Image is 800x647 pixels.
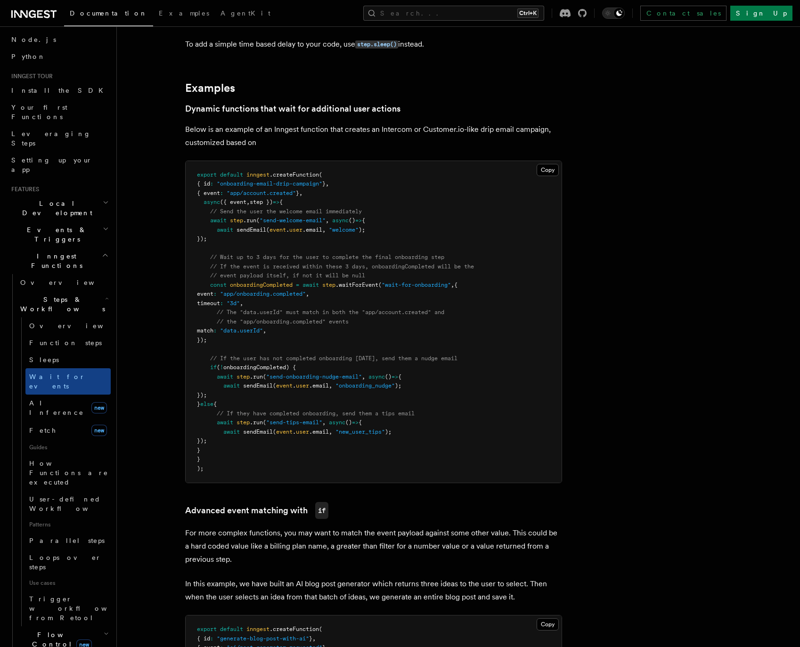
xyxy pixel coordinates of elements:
span: onboardingCompleted) { [223,364,296,371]
a: Dynamic functions that wait for additional user actions [185,102,400,115]
a: Sleeps [25,351,111,368]
span: Features [8,186,39,193]
span: , [326,217,329,224]
a: Trigger workflows from Retool [25,590,111,626]
a: Loops over steps [25,549,111,575]
span: } [197,401,200,407]
span: { [279,199,283,205]
button: Events & Triggers [8,221,111,248]
span: "app/onboarding.completed" [220,291,306,297]
span: export [197,171,217,178]
span: User-defined Workflows [29,495,114,512]
span: event [276,429,293,435]
span: Setting up your app [11,156,92,173]
span: "onboarding-email-drip-campaign" [217,180,322,187]
span: Inngest tour [8,73,53,80]
span: ( [263,419,266,426]
span: => [352,419,359,426]
span: onboardingCompleted [230,282,293,288]
span: , [322,226,326,233]
span: Node.js [11,36,56,43]
span: inngest [246,626,269,632]
span: Loops over steps [29,554,101,571]
span: .run [250,373,263,380]
p: Below is an example of an Inngest function that creates an Intercom or Customer.io-like drip emai... [185,123,562,149]
span: Sleeps [29,356,59,364]
a: AI Inferencenew [25,395,111,421]
span: // If the event is received within these 3 days, onboardingCompleted will be the [210,263,474,270]
span: // If the user has not completed onboarding [DATE], send them a nudge email [210,355,457,362]
span: ( [319,626,322,632]
button: Copy [537,164,559,176]
span: , [451,282,454,288]
p: In this example, we have built an AI blog post generator which returns three ideas to the user to... [185,577,562,604]
span: ( [319,171,322,178]
span: step [237,373,250,380]
span: : [220,300,223,307]
span: , [322,419,326,426]
span: const [210,282,227,288]
span: "onboarding_nudge" [335,382,395,389]
code: step.sleep() [355,40,398,49]
button: Steps & Workflows [16,291,111,317]
span: }); [197,235,207,242]
a: Advanced event matching withif [185,502,328,519]
span: } [197,456,200,462]
span: , [263,327,266,334]
a: Node.js [8,31,111,48]
span: "app/account.created" [227,190,296,196]
span: . [293,429,296,435]
span: Leveraging Steps [11,130,91,147]
span: , [329,382,332,389]
span: } [197,447,200,453]
span: => [392,373,398,380]
span: "new_user_tips" [335,429,385,435]
span: await [217,373,233,380]
span: step [230,217,243,224]
span: , [306,291,309,297]
span: Parallel steps [29,537,105,544]
span: , [246,199,250,205]
a: Contact sales [640,6,727,21]
span: Patterns [25,517,111,532]
span: "send-welcome-email" [260,217,326,224]
span: Python [11,53,46,60]
a: Examples [185,81,235,95]
a: Setting up your app [8,152,111,178]
span: ( [217,364,220,371]
span: else [200,401,213,407]
span: () [345,419,352,426]
span: : [210,180,213,187]
span: ( [256,217,260,224]
p: To add a simple time based delay to your code, use instead. [185,38,562,51]
a: Function steps [25,334,111,351]
span: "3d" [227,300,240,307]
span: export [197,626,217,632]
span: new [91,402,107,413]
span: async [368,373,385,380]
kbd: Ctrl+K [517,8,539,18]
span: . [286,226,289,233]
span: Your first Functions [11,104,67,121]
span: .email [302,226,322,233]
span: event [269,226,286,233]
button: Local Development [8,195,111,221]
span: "send-tips-email" [266,419,322,426]
span: Inngest Functions [8,251,102,270]
span: Overview [20,279,117,286]
span: // the "app/onboarding.completed" events [217,318,349,325]
span: Overview [29,322,126,330]
a: Your first Functions [8,99,111,125]
span: ); [359,226,365,233]
span: user [296,382,309,389]
span: // Wait up to 3 days for the user to complete the final onboarding step [210,254,444,260]
span: step [237,419,250,426]
span: default [220,626,243,632]
span: // event payload itself, if not it will be null [210,272,365,279]
span: , [240,300,243,307]
span: { id [197,180,210,187]
a: Leveraging Steps [8,125,111,152]
span: AI Inference [29,399,84,416]
span: // Send the user the welcome email immediately [210,208,362,215]
span: event [276,382,293,389]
